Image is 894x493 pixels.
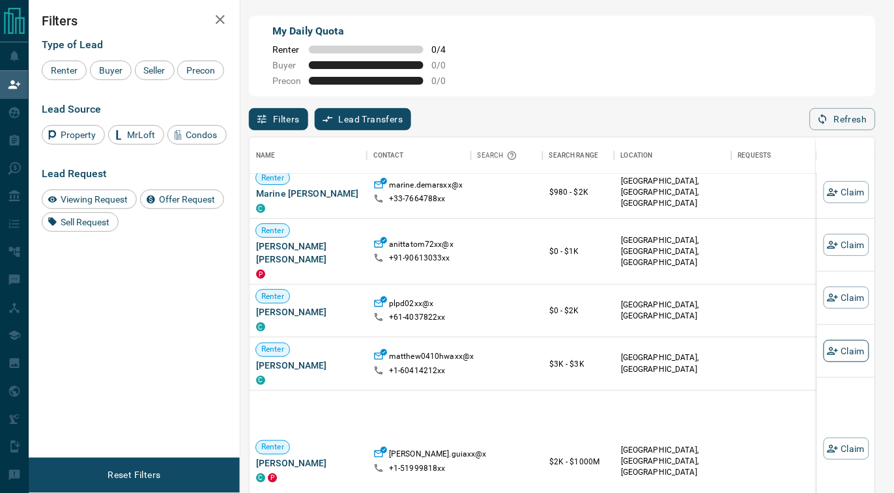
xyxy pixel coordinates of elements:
[824,287,869,309] button: Claim
[268,473,277,483] div: property.ca
[389,449,487,463] p: [PERSON_NAME].guiaxx@x
[824,181,869,203] button: Claim
[389,298,433,312] p: plpd02xx@x
[42,103,101,115] span: Lead Source
[549,358,608,370] p: $3K - $3K
[824,340,869,362] button: Claim
[256,291,289,302] span: Renter
[182,130,222,140] span: Condos
[256,225,289,236] span: Renter
[621,176,725,209] p: [GEOGRAPHIC_DATA], [GEOGRAPHIC_DATA], [GEOGRAPHIC_DATA]
[431,44,460,55] span: 0 / 4
[123,130,160,140] span: MrLoft
[256,457,360,470] span: [PERSON_NAME]
[272,23,460,39] p: My Daily Quota
[256,173,289,184] span: Renter
[139,65,170,76] span: Seller
[154,194,220,204] span: Offer Request
[614,137,732,174] div: Location
[167,125,227,145] div: Condos
[56,194,132,204] span: Viewing Request
[250,137,367,174] div: Name
[42,61,87,80] div: Renter
[256,306,360,319] span: [PERSON_NAME]
[99,464,169,486] button: Reset Filters
[256,137,276,174] div: Name
[42,167,106,180] span: Lead Request
[738,137,771,174] div: Requests
[177,61,224,80] div: Precon
[46,65,82,76] span: Renter
[256,187,360,200] span: Marine [PERSON_NAME]
[272,60,301,70] span: Buyer
[315,108,412,130] button: Lead Transfers
[431,76,460,86] span: 0 / 0
[621,137,653,174] div: Location
[256,204,265,213] div: condos.ca
[389,365,446,376] p: +1- 60414212xx
[272,76,301,86] span: Precon
[549,246,608,257] p: $0 - $1K
[56,130,100,140] span: Property
[549,137,599,174] div: Search Range
[182,65,220,76] span: Precon
[621,300,725,322] p: [GEOGRAPHIC_DATA], [GEOGRAPHIC_DATA]
[621,352,725,374] p: [GEOGRAPHIC_DATA], [GEOGRAPHIC_DATA]
[256,473,265,483] div: condos.ca
[373,137,404,174] div: Contact
[256,344,289,355] span: Renter
[256,359,360,372] span: [PERSON_NAME]
[621,235,725,268] p: [GEOGRAPHIC_DATA], [GEOGRAPHIC_DATA], [GEOGRAPHIC_DATA]
[824,438,869,460] button: Claim
[810,108,876,130] button: Refresh
[56,217,114,227] span: Sell Request
[389,180,463,193] p: marine.demarsxx@x
[108,125,164,145] div: MrLoft
[42,212,119,232] div: Sell Request
[389,463,446,474] p: +1- 51999818xx
[543,137,614,174] div: Search Range
[478,137,521,174] div: Search
[256,376,265,385] div: condos.ca
[389,193,446,204] p: +33- 7664788xx
[140,190,224,209] div: Offer Request
[42,190,137,209] div: Viewing Request
[549,305,608,317] p: $0 - $2K
[42,13,227,29] h2: Filters
[135,61,175,80] div: Seller
[431,60,460,70] span: 0 / 0
[249,108,308,130] button: Filters
[389,351,474,365] p: matthew0410hwaxx@x
[389,253,450,264] p: +91- 90613033xx
[256,240,360,266] span: [PERSON_NAME] [PERSON_NAME]
[549,186,608,198] p: $980 - $2K
[732,137,849,174] div: Requests
[256,442,289,453] span: Renter
[389,239,454,253] p: anittatom72xx@x
[389,313,446,324] p: +61- 4037822xx
[549,456,608,468] p: $2K - $1000M
[256,323,265,332] div: condos.ca
[42,125,105,145] div: Property
[367,137,471,174] div: Contact
[94,65,127,76] span: Buyer
[256,270,265,279] div: property.ca
[621,445,725,478] p: [GEOGRAPHIC_DATA], [GEOGRAPHIC_DATA], [GEOGRAPHIC_DATA]
[824,234,869,256] button: Claim
[42,38,103,51] span: Type of Lead
[90,61,132,80] div: Buyer
[272,44,301,55] span: Renter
